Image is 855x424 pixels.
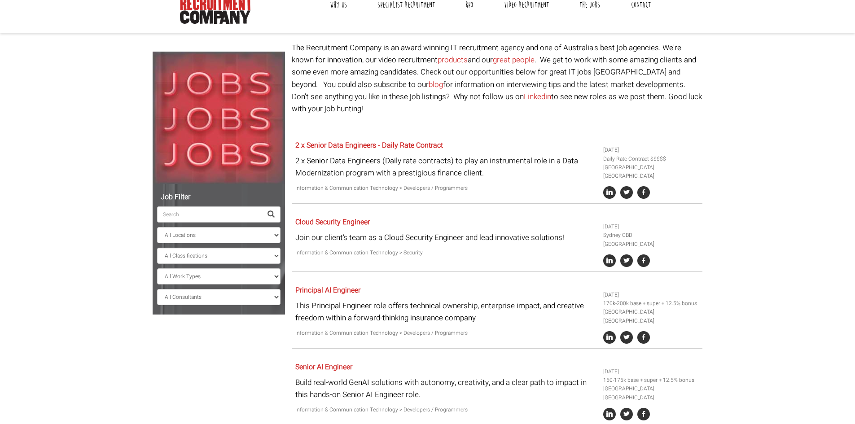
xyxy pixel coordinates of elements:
li: [DATE] [603,223,699,231]
p: 2 x Senior Data Engineers (Daily rate contracts) to play an instrumental role in a Data Moderniza... [295,155,596,179]
li: [GEOGRAPHIC_DATA] [GEOGRAPHIC_DATA] [603,308,699,325]
li: Daily Rate Contract $$$$$ [603,155,699,163]
li: [GEOGRAPHIC_DATA] [GEOGRAPHIC_DATA] [603,385,699,402]
a: Senior AI Engineer [295,362,352,372]
p: Information & Communication Technology > Security [295,249,596,257]
li: [DATE] [603,291,699,299]
p: Build real-world GenAI solutions with autonomy, creativity, and a clear path to impact in this ha... [295,376,596,401]
a: 2 x Senior Data Engineers - Daily Rate Contract [295,140,443,151]
p: This Principal Engineer role offers technical ownership, enterprise impact, and creative freedom ... [295,300,596,324]
a: products [438,54,468,66]
p: Information & Communication Technology > Developers / Programmers [295,329,596,337]
p: Information & Communication Technology > Developers / Programmers [295,184,596,192]
p: Information & Communication Technology > Developers / Programmers [295,406,596,414]
p: Join our client’s team as a Cloud Security Engineer and lead innovative solutions! [295,232,596,244]
li: 150-175k base + super + 12.5% bonus [603,376,699,385]
a: Principal AI Engineer [295,285,360,296]
img: Jobs, Jobs, Jobs [153,52,285,184]
a: great people [493,54,535,66]
li: 170k-200k base + super + 12.5% bonus [603,299,699,308]
li: [DATE] [603,146,699,154]
li: [DATE] [603,367,699,376]
a: Linkedin [524,91,551,102]
input: Search [157,206,262,223]
li: [GEOGRAPHIC_DATA] [GEOGRAPHIC_DATA] [603,163,699,180]
a: Cloud Security Engineer [295,217,370,227]
a: blog [429,79,443,90]
p: The Recruitment Company is an award winning IT recruitment agency and one of Australia's best job... [292,42,702,115]
h5: Job Filter [157,193,281,201]
li: Sydney CBD [GEOGRAPHIC_DATA] [603,231,699,248]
